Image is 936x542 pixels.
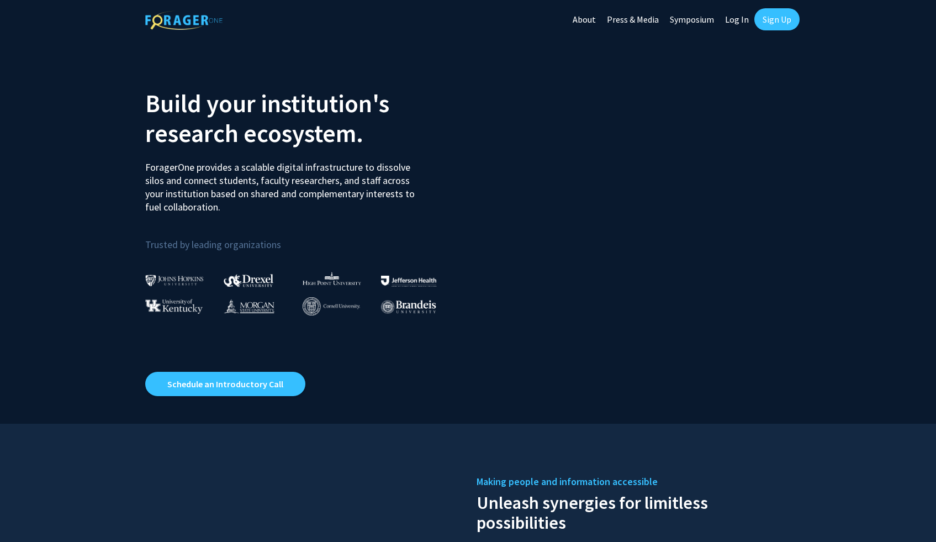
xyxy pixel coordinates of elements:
[145,223,460,253] p: Trusted by leading organizations
[145,275,204,286] img: Johns Hopkins University
[145,372,305,396] a: Opens in a new tab
[224,299,274,313] img: Morgan State University
[303,272,361,285] img: High Point University
[754,8,800,30] a: Sign Up
[477,490,791,533] h2: Unleash synergies for limitless possibilities
[303,297,360,315] img: Cornell University
[145,299,203,314] img: University of Kentucky
[145,152,422,214] p: ForagerOne provides a scalable digital infrastructure to dissolve silos and connect students, fac...
[224,274,273,287] img: Drexel University
[145,88,460,148] h2: Build your institution's research ecosystem.
[145,10,223,30] img: ForagerOne Logo
[477,473,791,490] h5: Making people and information accessible
[381,300,436,314] img: Brandeis University
[381,276,436,286] img: Thomas Jefferson University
